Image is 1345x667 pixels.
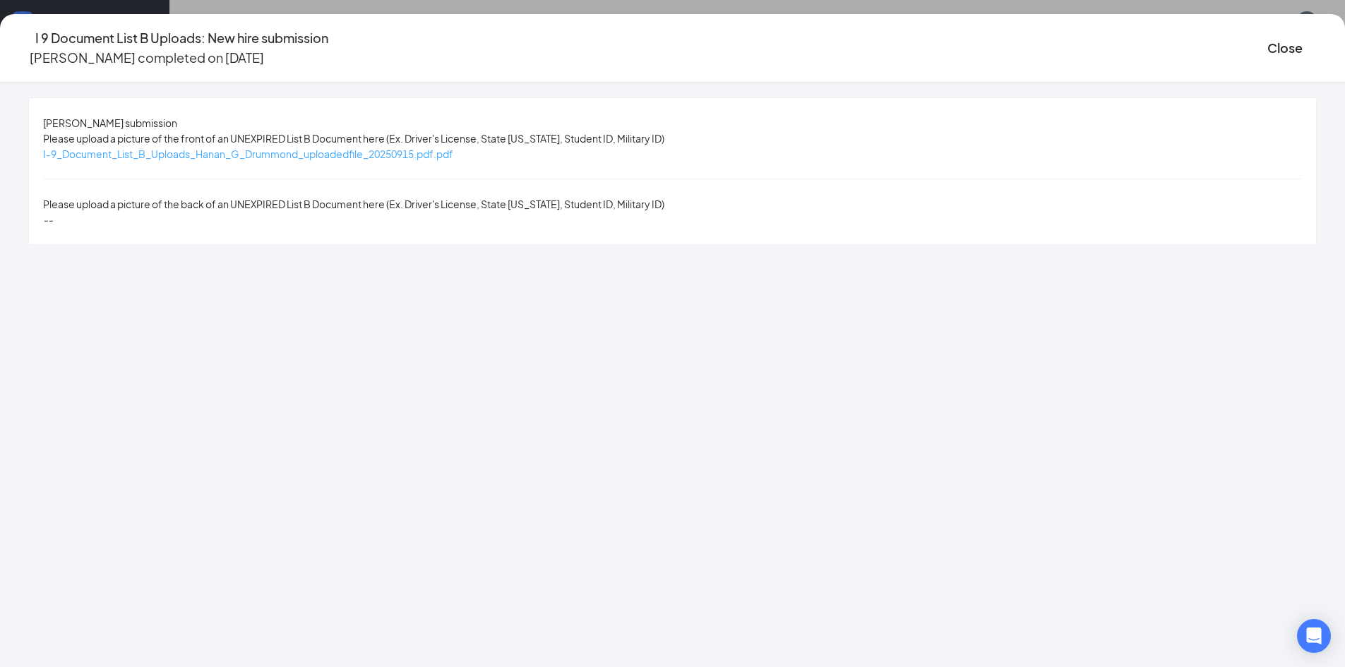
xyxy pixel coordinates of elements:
[35,28,328,48] h4: I 9 Document List B Uploads: New hire submission
[43,213,53,226] span: --
[1297,619,1331,653] div: Open Intercom Messenger
[30,48,264,68] p: [PERSON_NAME] completed on [DATE]
[43,198,664,210] span: Please upload a picture of the back of an UNEXPIRED List B Document here (Ex. Driver's License, S...
[43,148,453,160] a: I-9_Document_List_B_Uploads_Hanan_G_Drummond_uploadedfile_20250915.pdf.pdf
[1267,38,1303,58] button: Close
[43,132,664,145] span: Please upload a picture of the front of an UNEXPIRED List B Document here (Ex. Driver's License, ...
[43,116,177,129] span: [PERSON_NAME] submission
